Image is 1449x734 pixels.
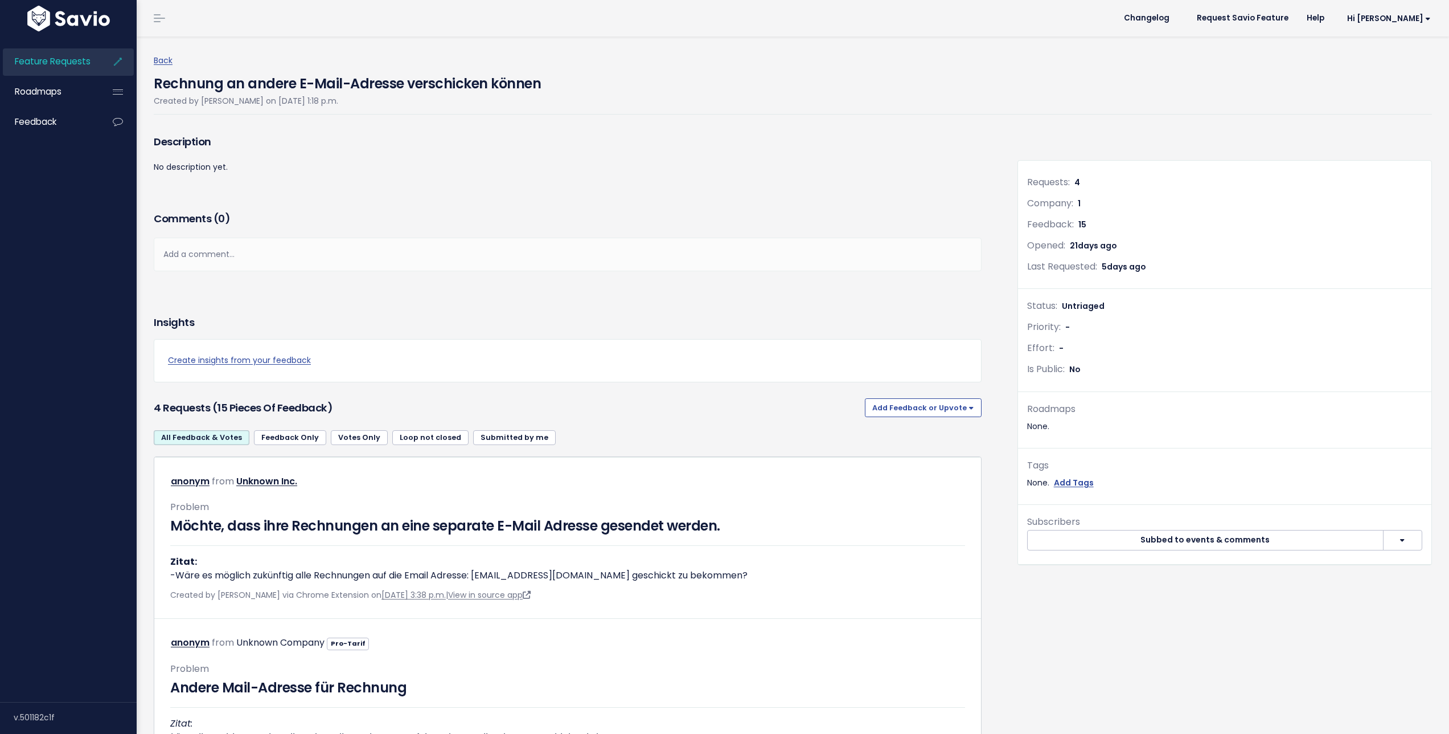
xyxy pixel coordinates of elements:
[331,430,388,445] a: Votes Only
[1078,219,1086,230] span: 15
[1054,476,1094,490] a: Add Tags
[218,211,225,226] span: 0
[154,68,541,94] h4: Rechnung an andere E-Mail-Adresse verschicken können
[15,116,56,128] span: Feedback
[448,589,531,601] a: View in source app
[1333,10,1440,27] a: Hi [PERSON_NAME]
[154,400,860,416] h3: 4 Requests (15 pieces of Feedback)
[212,636,234,649] span: from
[154,95,338,107] span: Created by [PERSON_NAME] on [DATE] 1:18 p.m.
[1078,198,1081,209] span: 1
[473,430,556,445] a: Submitted by me
[1027,401,1422,418] div: Roadmaps
[1347,14,1431,23] span: Hi [PERSON_NAME]
[170,500,209,513] span: Problem
[15,55,91,67] span: Feature Requests
[1027,239,1065,252] span: Opened:
[1027,299,1057,312] span: Status:
[1059,342,1064,354] span: -
[1065,321,1070,333] span: -
[1102,261,1146,272] span: 5
[1027,341,1054,354] span: Effort:
[1027,320,1061,333] span: Priority:
[170,662,209,675] span: Problem
[1027,530,1384,550] button: Subbed to events & comments
[171,636,210,649] a: anonym
[1027,515,1080,528] span: Subscribers
[1027,218,1074,231] span: Feedback:
[154,430,249,445] a: All Feedback & Votes
[1027,419,1422,434] div: None.
[170,555,197,568] strong: Zitat:
[254,430,326,445] a: Feedback Only
[154,315,194,331] h3: Insights
[3,48,95,75] a: Feature Requests
[236,635,325,651] div: Unknown Company
[1027,176,1070,189] span: Requests:
[1298,10,1333,27] a: Help
[331,639,366,648] strong: Pro-Tarif
[1074,177,1080,188] span: 4
[1062,300,1105,312] span: Untriaged
[154,134,982,150] h3: Description
[154,238,982,271] div: Add a comment...
[1188,10,1298,27] a: Request Savio Feature
[1070,240,1117,251] span: 21
[15,85,61,97] span: Roadmaps
[1027,458,1422,474] div: Tags
[170,678,965,698] h3: Andere Mail-Adresse für Rechnung
[3,109,95,135] a: Feedback
[170,516,965,536] h3: Möchte, dass ihre Rechnungen an eine separate E-Mail Adresse gesendet werden.
[154,55,173,66] a: Back
[1069,364,1081,375] span: No
[154,211,982,227] h3: Comments ( )
[170,589,531,601] span: Created by [PERSON_NAME] via Chrome Extension on |
[865,398,982,417] button: Add Feedback or Upvote
[1078,240,1117,251] span: days ago
[1027,260,1097,273] span: Last Requested:
[1124,14,1169,22] span: Changelog
[154,160,982,174] p: No description yet.
[170,555,965,582] p: -Wäre es möglich zukünftig alle Rechnungen auf die Email Adresse: [EMAIL_ADDRESS][DOMAIN_NAME] ge...
[1027,362,1065,376] span: Is Public:
[1027,476,1422,490] div: None.
[212,475,234,488] span: from
[392,430,469,445] a: Loop not closed
[14,703,137,732] div: v.501182c1f
[381,589,446,601] a: [DATE] 3:38 p.m.
[24,6,113,31] img: logo-white.9d6f32f41409.svg
[170,717,192,730] em: Zitat:
[236,475,297,488] a: Unknown Inc.
[3,79,95,105] a: Roadmaps
[168,353,967,368] a: Create insights from your feedback
[1107,261,1146,272] span: days ago
[171,475,210,488] a: anonym
[1027,197,1073,210] span: Company:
